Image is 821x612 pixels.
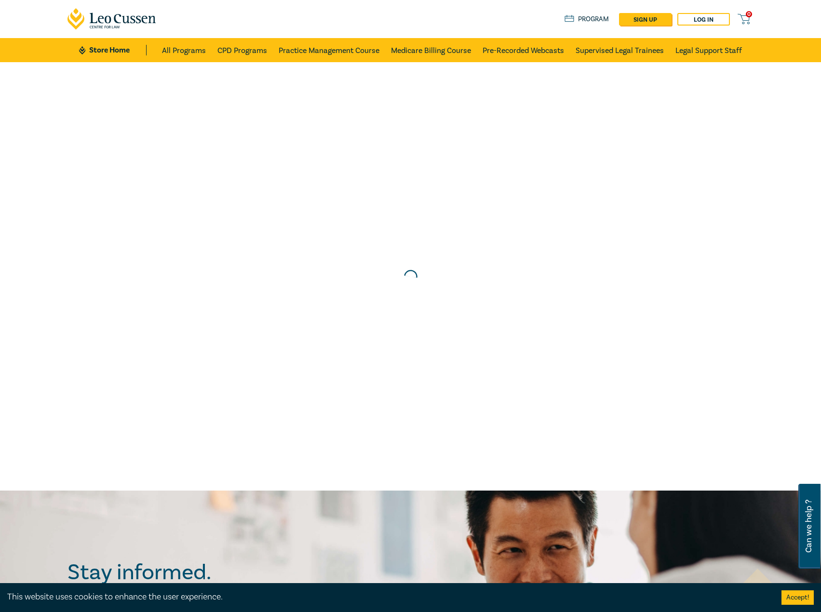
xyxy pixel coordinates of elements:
[279,38,379,62] a: Practice Management Course
[576,38,664,62] a: Supervised Legal Trainees
[7,591,767,603] div: This website uses cookies to enhance the user experience.
[79,45,146,55] a: Store Home
[217,38,267,62] a: CPD Programs
[781,590,814,605] button: Accept cookies
[619,13,672,26] a: sign up
[162,38,206,62] a: All Programs
[746,11,752,17] span: 0
[391,38,471,62] a: Medicare Billing Course
[483,38,564,62] a: Pre-Recorded Webcasts
[804,490,813,563] span: Can we help ?
[677,13,730,26] a: Log in
[675,38,742,62] a: Legal Support Staff
[565,14,609,25] a: Program
[67,560,295,585] h2: Stay informed.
